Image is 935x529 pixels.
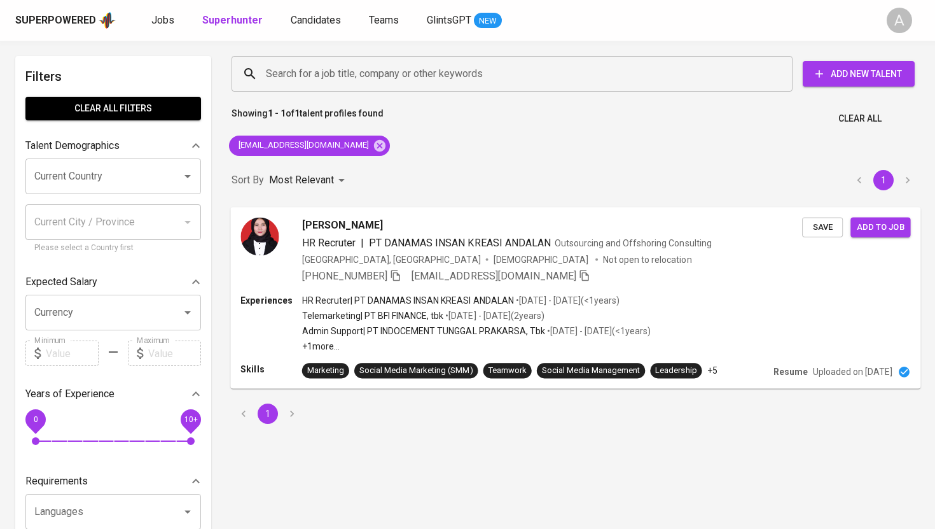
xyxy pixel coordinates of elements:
[302,217,383,232] span: [PERSON_NAME]
[184,415,197,424] span: 10+
[302,309,444,322] p: Telemarketing | PT BFI FINANCE, tbk
[232,404,304,424] nav: pagination navigation
[707,364,717,377] p: +5
[33,415,38,424] span: 0
[151,14,174,26] span: Jobs
[229,139,377,152] span: [EMAIL_ADDRESS][DOMAIN_NAME]
[474,15,502,27] span: NEW
[25,381,201,407] div: Years of Experience
[412,269,576,281] span: [EMAIL_ADDRESS][DOMAIN_NAME]
[847,170,920,190] nav: pagination navigation
[232,208,920,388] a: [PERSON_NAME]HR Recruter|PT DANAMAS INSAN KREASI ANDALANOutsourcing and Offshoring Consulting[GEO...
[25,269,201,295] div: Expected Salary
[25,386,114,402] p: Years of Experience
[369,13,401,29] a: Teams
[179,167,197,185] button: Open
[36,101,191,116] span: Clear All filters
[803,61,915,87] button: Add New Talent
[232,173,264,188] p: Sort By
[443,309,544,322] p: • [DATE] - [DATE] ( 2 years )
[148,341,201,366] input: Value
[302,325,545,337] p: Admin Support | PT INDOCEMENT TUNGGAL PRAKARSA, Tbk
[269,169,349,192] div: Most Relevant
[873,170,894,190] button: page 1
[302,293,514,306] p: HR Recruter | PT DANAMAS INSAN KREASI ANDALAN
[15,11,116,30] a: Superpoweredapp logo
[359,365,473,377] div: Social Media Marketing (SMM)
[808,220,836,234] span: Save
[46,341,99,366] input: Value
[494,253,590,265] span: [DEMOGRAPHIC_DATA]
[179,503,197,521] button: Open
[838,111,882,127] span: Clear All
[603,253,691,265] p: Not open to relocation
[25,274,97,290] p: Expected Salary
[179,304,197,321] button: Open
[291,14,341,26] span: Candidates
[302,269,387,281] span: [PHONE_NUMBER]
[655,365,696,377] div: Leadership
[427,14,471,26] span: GlintsGPT
[25,474,88,489] p: Requirements
[369,236,551,248] span: PT DANAMAS INSAN KREASI ANDALAN
[887,8,912,33] div: A
[240,293,301,306] p: Experiences
[25,97,201,120] button: Clear All filters
[240,217,279,255] img: 9a063567113446d211fe89624a78cc27.jpg
[833,107,887,130] button: Clear All
[291,13,343,29] a: Candidates
[229,136,390,156] div: [EMAIL_ADDRESS][DOMAIN_NAME]
[269,173,334,188] p: Most Relevant
[151,13,177,29] a: Jobs
[202,13,265,29] a: Superhunter
[15,13,96,28] div: Superpowered
[232,107,384,130] p: Showing of talent profiles found
[369,14,399,26] span: Teams
[25,133,201,159] div: Talent Demographics
[427,13,502,29] a: GlintsGPT NEW
[25,66,201,87] h6: Filters
[361,235,364,250] span: |
[34,242,192,255] p: Please select a Country first
[488,365,527,377] div: Teamwork
[302,253,481,265] div: [GEOGRAPHIC_DATA], [GEOGRAPHIC_DATA]
[99,11,116,30] img: app logo
[25,469,201,494] div: Requirements
[240,363,301,376] p: Skills
[302,236,356,248] span: HR Recruter
[514,293,620,306] p: • [DATE] - [DATE] ( <1 years )
[302,340,651,353] p: +1 more ...
[294,108,300,118] b: 1
[555,237,712,248] span: Outsourcing and Offshoring Consulting
[542,365,640,377] div: Social Media Management
[857,220,904,234] span: Add to job
[802,217,843,237] button: Save
[813,66,904,82] span: Add New Talent
[773,365,808,378] p: Resume
[258,404,278,424] button: page 1
[307,365,344,377] div: Marketing
[545,325,651,337] p: • [DATE] - [DATE] ( <1 years )
[813,365,892,378] p: Uploaded on [DATE]
[25,138,120,153] p: Talent Demographics
[268,108,286,118] b: 1 - 1
[202,14,263,26] b: Superhunter
[850,217,910,237] button: Add to job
